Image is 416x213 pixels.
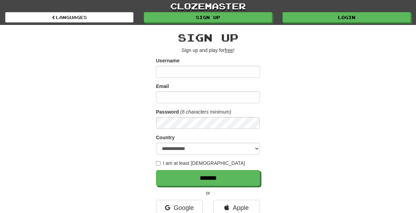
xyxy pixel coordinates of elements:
[156,47,260,54] p: Sign up and play for !
[156,108,179,115] label: Password
[225,47,233,53] u: free
[283,12,411,23] a: Login
[180,109,231,115] em: (6 characters minimum)
[156,161,161,166] input: I am at least [DEMOGRAPHIC_DATA]
[156,83,169,90] label: Email
[156,32,260,43] h2: Sign up
[156,160,245,167] label: I am at least [DEMOGRAPHIC_DATA]
[144,12,272,23] a: Sign up
[156,134,175,141] label: Country
[156,189,260,196] p: or
[5,12,133,23] a: Languages
[156,57,180,64] label: Username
